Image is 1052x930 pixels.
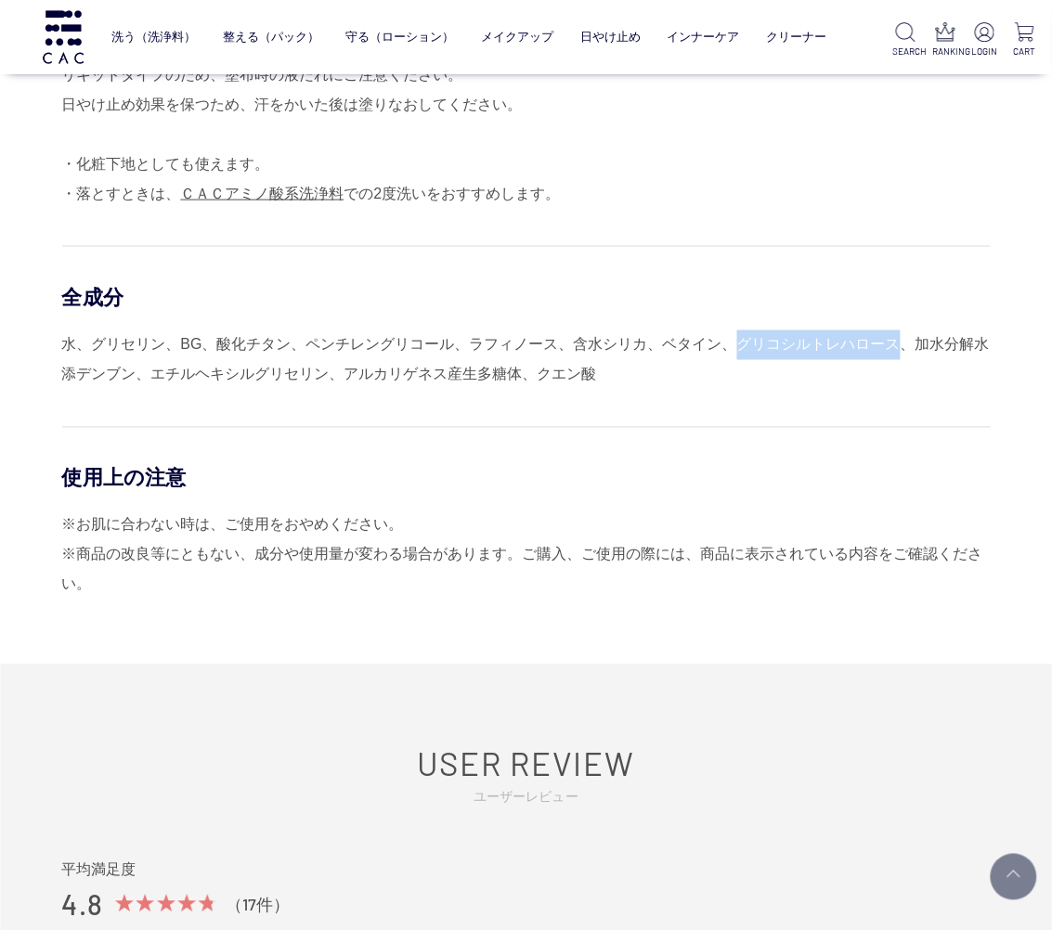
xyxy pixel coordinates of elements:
img: logo [40,10,86,63]
div: 全成分 [62,284,991,311]
a: 日やけ止め [580,17,641,58]
p: CART [1012,45,1037,58]
p: RANKING [933,45,958,58]
a: 整える（パック） [223,17,319,58]
a: 洗う（洗浄料） [111,17,196,58]
div: 使用上の注意 [62,465,991,492]
a: SEARCH [893,22,918,58]
span: ユーザーレビュー [76,789,977,807]
p: SEARCH [893,45,918,58]
a: LOGIN [972,22,997,58]
a: メイクアップ [481,17,553,58]
p: LOGIN [972,45,997,58]
div: 平均満足度 [62,860,991,880]
div: ※お肌に合わない時は、ご使用をおやめください。 ※商品の改良等にともない、成分や使用量が変わる場合があります。ご購入、ご使用の際には、商品に表示されている内容をご確認ください。 [62,510,991,600]
div: 水、グリセリン、BG、酸化チタン、ペンチレングリコール、ラフィノース、含水シリカ、ベタイン、グリコシルトレハロース、加水分解水添デンブン、エチルヘキシルグリセリン、アルカリゲネス産生多糖体、クエン酸 [62,330,991,390]
a: CART [1012,22,1037,58]
div: （17件） [226,895,290,917]
a: 守る（ローション） [346,17,455,58]
a: インナーケア [668,17,740,58]
div: 容器を軽く振ってから適量を手にとり、スキンケアなどで整えたお肌にムラのないようなじませてください。 ※顔への使用の場合、10円硬貨大程度の量が目安です。 リキッドタイプのため、塗布時の液だれにご... [62,1,991,209]
a: USER REVIEWユーザーレビュー [76,744,977,807]
span: 4.8 [62,887,105,924]
a: クリーナー [767,17,827,58]
a: RANKING [933,22,958,58]
a: ＣＡＣアミノ酸系洗浄料 [181,186,344,201]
